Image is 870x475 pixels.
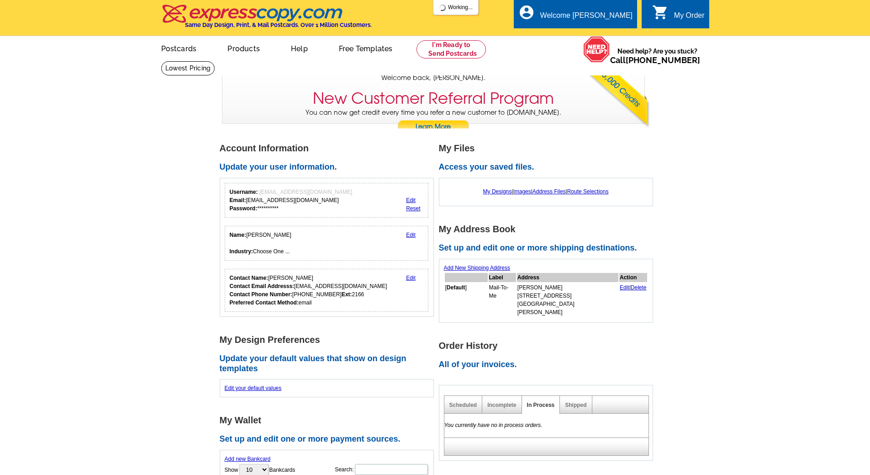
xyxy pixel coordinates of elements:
span: Need help? Are you stuck? [610,47,705,65]
a: Edit [406,197,416,203]
h3: New Customer Referral Program [313,89,554,108]
a: Same Day Design, Print, & Mail Postcards. Over 1 Million Customers. [161,11,372,28]
i: shopping_cart [652,4,669,21]
th: Action [619,273,647,282]
a: Postcards [147,37,211,59]
img: loading... [439,4,446,11]
h1: My Wallet [220,416,439,425]
h4: Same Day Design, Print, & Mail Postcards. Over 1 Million Customers. [185,21,372,28]
a: Edit [406,275,416,281]
a: Learn More [397,120,469,134]
h1: Order History [439,341,658,351]
td: Mail-To-Me [489,283,516,317]
a: Delete [631,284,647,291]
a: Shipped [565,402,586,408]
td: | [619,283,647,317]
i: account_circle [518,4,535,21]
th: Label [489,273,516,282]
a: Images [513,188,531,195]
strong: Contact Name: [230,275,269,281]
a: Edit your default values [225,385,282,391]
div: [PERSON_NAME] Choose One ... [230,231,291,256]
a: Address Files [533,188,566,195]
td: [PERSON_NAME] [STREET_ADDRESS] [GEOGRAPHIC_DATA][PERSON_NAME] [517,283,618,317]
a: Reset [406,205,420,212]
p: You can now get credit every time you refer a new customer to [DOMAIN_NAME]. [222,108,644,134]
a: Help [276,37,322,59]
h1: My Design Preferences [220,335,439,345]
div: Welcome [PERSON_NAME] [540,11,633,24]
div: My Order [674,11,705,24]
a: My Designs [483,188,512,195]
strong: Contact Phone Number: [230,291,292,298]
strong: Preferred Contact Method: [230,299,299,306]
div: Who should we contact regarding order issues? [225,269,429,312]
a: Edit [406,232,416,238]
a: shopping_cart My Order [652,10,705,21]
a: [PHONE_NUMBER] [626,55,700,65]
span: [EMAIL_ADDRESS][DOMAIN_NAME] [259,189,352,195]
b: Default [447,284,465,291]
strong: Email: [230,197,246,203]
strong: Industry: [230,248,253,255]
img: help [583,36,610,63]
div: | | | [444,183,648,200]
a: Scheduled [449,402,477,408]
td: [ ] [445,283,488,317]
div: [PERSON_NAME] [EMAIL_ADDRESS][DOMAIN_NAME] [PHONE_NUMBER] 2166 email [230,274,387,307]
th: Address [517,273,618,282]
a: Add new Bankcard [225,456,271,462]
div: Your login information. [225,183,429,218]
h2: Access your saved files. [439,162,658,172]
strong: Contact Email Addresss: [230,283,295,289]
a: Route Selections [567,188,609,195]
strong: Name: [230,232,247,238]
h1: My Files [439,144,658,153]
input: Search: [355,464,428,475]
div: Your personal details. [225,226,429,261]
a: Free Templates [324,37,407,59]
a: Products [213,37,274,59]
h2: Update your user information. [220,162,439,172]
h1: Account Information [220,144,439,153]
span: Welcome back, [PERSON_NAME]. [381,73,485,83]
h2: Set up and edit one or more shipping destinations. [439,243,658,253]
h2: Set up and edit one or more payment sources. [220,434,439,444]
a: Edit [620,284,629,291]
strong: Ext: [342,291,352,298]
em: You currently have no in process orders. [444,422,543,428]
h2: Update your default values that show on design templates [220,354,439,374]
strong: Password: [230,205,258,212]
strong: Username: [230,189,258,195]
h2: All of your invoices. [439,360,658,370]
h1: My Address Book [439,224,658,234]
a: Incomplete [487,402,516,408]
a: In Process [527,402,555,408]
a: Add New Shipping Address [444,265,510,271]
span: Call [610,55,700,65]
